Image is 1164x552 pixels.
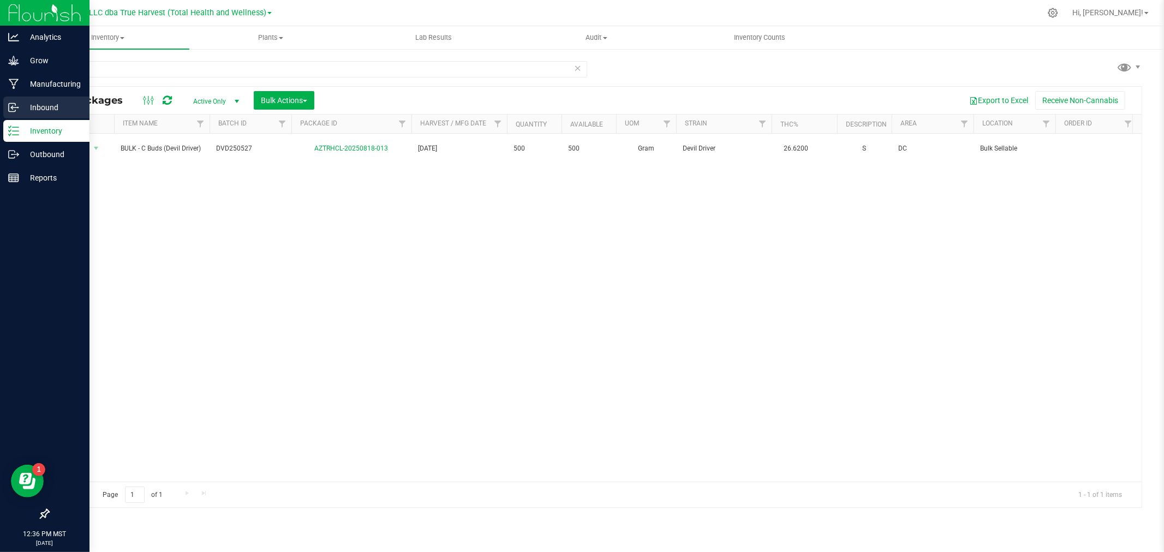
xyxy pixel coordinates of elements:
[1064,119,1092,127] a: Order ID
[315,145,389,152] a: AZTRHCL-20250818-013
[190,33,352,43] span: Plants
[780,121,798,128] a: THC%
[300,119,337,127] a: Package ID
[962,91,1035,110] button: Export to Excel
[1046,8,1060,18] div: Manage settings
[8,172,19,183] inline-svg: Reports
[216,143,285,154] span: DVD250527
[352,26,515,49] a: Lab Results
[57,94,134,106] span: All Packages
[685,119,707,127] a: Strain
[89,141,103,156] span: select
[846,121,887,128] a: Description
[192,115,210,133] a: Filter
[125,487,145,503] input: 1
[420,119,486,127] a: Harvest / Mfg Date
[568,143,610,154] span: 500
[401,33,467,43] span: Lab Results
[516,121,547,128] a: Quantity
[93,487,172,503] span: Page of 1
[1070,487,1131,503] span: 1 - 1 of 1 items
[719,33,800,43] span: Inventory Counts
[570,121,603,128] a: Available
[516,33,678,43] span: Audit
[678,26,841,49] a: Inventory Counts
[32,8,266,17] span: DXR FINANCE 4 LLC dba True Harvest (Total Health and Wellness)
[393,115,411,133] a: Filter
[8,102,19,113] inline-svg: Inbound
[19,31,85,44] p: Analytics
[32,463,45,476] iframe: Resource center unread badge
[778,141,814,157] span: 26.6200
[5,539,85,547] p: [DATE]
[658,115,676,133] a: Filter
[218,119,247,127] a: Batch ID
[1037,115,1055,133] a: Filter
[8,125,19,136] inline-svg: Inventory
[8,79,19,89] inline-svg: Manufacturing
[898,143,967,154] span: DC
[1035,91,1125,110] button: Receive Non-Cannabis
[123,119,158,127] a: Item Name
[19,148,85,161] p: Outbound
[980,143,1049,154] span: Bulk Sellable
[48,61,587,77] input: Search Package ID, Item Name, SKU, Lot or Part Number...
[489,115,507,133] a: Filter
[418,143,500,154] span: [DATE]
[8,32,19,43] inline-svg: Analytics
[1072,8,1143,17] span: Hi, [PERSON_NAME]!
[625,119,639,127] a: UOM
[19,54,85,67] p: Grow
[26,33,189,43] span: Inventory
[956,115,974,133] a: Filter
[19,171,85,184] p: Reports
[8,55,19,66] inline-svg: Grow
[514,143,555,154] span: 500
[982,119,1013,127] a: Location
[19,124,85,137] p: Inventory
[623,143,670,154] span: Gram
[273,115,291,133] a: Filter
[754,115,772,133] a: Filter
[26,26,189,49] a: Inventory
[121,143,203,154] span: BULK - C Buds (Devil Driver)
[1119,115,1137,133] a: Filter
[19,101,85,114] p: Inbound
[254,91,314,110] button: Bulk Actions
[8,149,19,160] inline-svg: Outbound
[19,77,85,91] p: Manufacturing
[844,142,885,155] div: S
[261,96,307,105] span: Bulk Actions
[11,465,44,497] iframe: Resource center
[574,61,582,75] span: Clear
[683,143,765,154] span: Devil Driver
[515,26,678,49] a: Audit
[900,119,917,127] a: Area
[189,26,353,49] a: Plants
[5,529,85,539] p: 12:36 PM MST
